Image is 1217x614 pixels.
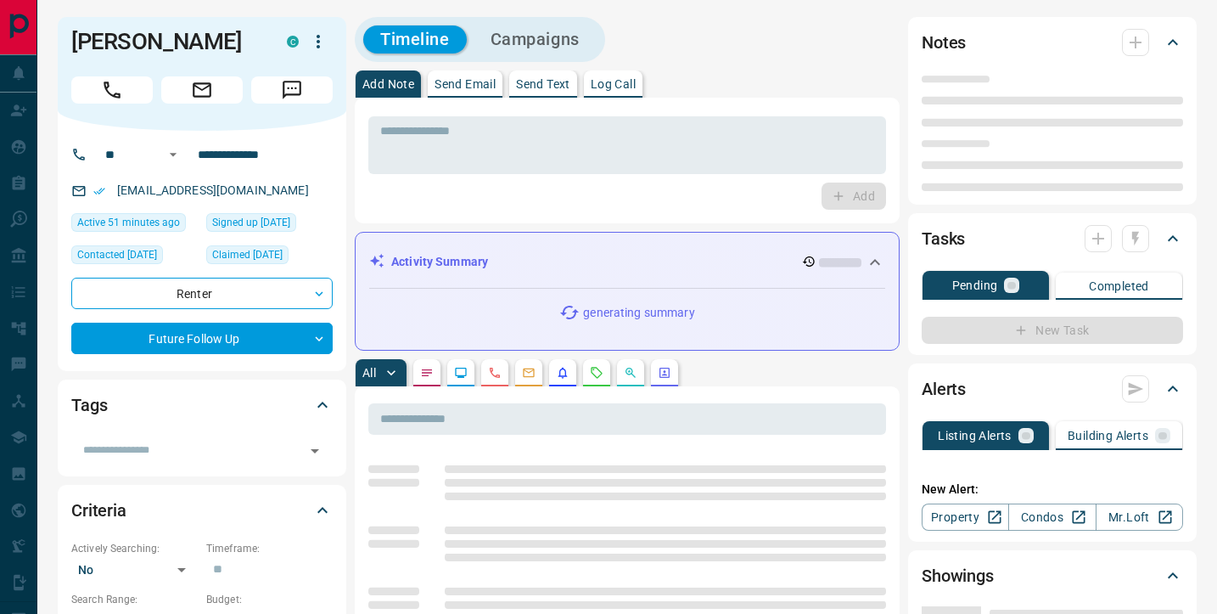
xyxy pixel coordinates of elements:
h2: Criteria [71,497,126,524]
svg: Notes [420,366,434,380]
div: Future Follow Up [71,323,333,354]
p: Activity Summary [391,253,488,271]
p: Completed [1089,280,1149,292]
svg: Requests [590,366,603,380]
p: All [362,367,376,379]
button: Open [163,144,183,165]
p: Budget: [206,592,333,607]
div: Notes [922,22,1183,63]
div: Alerts [922,369,1183,409]
span: Active 51 minutes ago [77,214,180,231]
p: Timeframe: [206,541,333,556]
div: Sun Sep 10 2023 [71,245,198,269]
button: Open [303,439,327,463]
div: Showings [922,555,1183,596]
svg: Agent Actions [658,366,671,380]
svg: Email Verified [93,185,105,197]
p: Search Range: [71,592,198,607]
p: Send Text [516,78,570,90]
a: Condos [1008,504,1096,531]
svg: Lead Browsing Activity [454,366,468,380]
svg: Calls [488,366,502,380]
a: [EMAIL_ADDRESS][DOMAIN_NAME] [117,183,309,197]
span: Contacted [DATE] [77,246,157,263]
p: Send Email [435,78,496,90]
span: Claimed [DATE] [212,246,283,263]
span: Email [161,76,243,104]
a: Mr.Loft [1096,504,1183,531]
button: Campaigns [474,25,597,54]
div: Criteria [71,490,333,531]
svg: Listing Alerts [556,366,569,380]
span: Call [71,76,153,104]
h1: [PERSON_NAME] [71,28,261,55]
p: generating summary [583,304,694,322]
h2: Showings [922,562,994,589]
button: Timeline [363,25,467,54]
p: Log Call [591,78,636,90]
p: Building Alerts [1068,430,1148,442]
p: Add Note [362,78,414,90]
p: New Alert: [922,481,1183,499]
div: Renter [71,278,333,309]
p: Actively Searching: [71,541,198,556]
div: Tasks [922,218,1183,259]
h2: Alerts [922,375,966,403]
div: Fri Aug 15 2025 [71,213,198,237]
span: Message [251,76,333,104]
h2: Notes [922,29,966,56]
p: Listing Alerts [938,430,1012,442]
svg: Opportunities [624,366,637,380]
div: Activity Summary [369,246,885,278]
h2: Tags [71,391,107,419]
p: Pending [952,279,998,291]
div: Sun Oct 16 2016 [206,213,333,237]
div: No [71,556,198,583]
a: Property [922,504,1009,531]
svg: Emails [522,366,536,380]
div: Tags [71,385,333,425]
h2: Tasks [922,225,965,252]
div: condos.ca [287,36,299,48]
span: Signed up [DATE] [212,214,290,231]
div: Fri Dec 06 2019 [206,245,333,269]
